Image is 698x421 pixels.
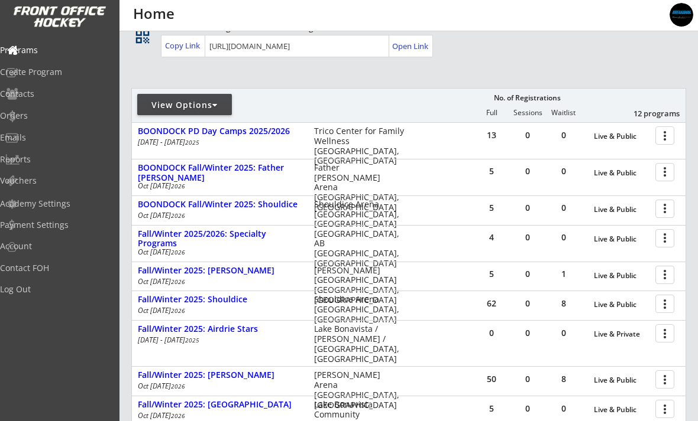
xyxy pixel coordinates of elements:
div: 0 [510,131,545,139]
em: 2026 [171,306,185,315]
div: 5 [474,404,509,413]
div: Oct [DATE] [138,383,298,390]
div: No. of Registrations [490,94,564,102]
div: 5 [474,270,509,278]
div: BOONDOCK Fall/Winter 2025: Father [PERSON_NAME] [138,163,302,183]
em: 2026 [171,382,185,390]
button: more_vert [655,400,674,418]
em: 2026 [171,278,185,286]
div: 0 [546,167,581,175]
div: Full [474,109,509,117]
em: 2026 [171,412,185,420]
div: [DATE] - [DATE] [138,139,298,146]
div: 0 [510,299,545,308]
div: Lake Bonavista / [PERSON_NAME] / [GEOGRAPHIC_DATA], [GEOGRAPHIC_DATA] [314,324,405,364]
div: 0 [546,233,581,241]
button: more_vert [655,266,674,284]
div: Oct [DATE] [138,412,298,419]
div: Fall/Winter 2025: Airdrie Stars [138,324,302,334]
div: Shouldice Arena [GEOGRAPHIC_DATA], [GEOGRAPHIC_DATA] [314,295,405,324]
div: [PERSON_NAME][GEOGRAPHIC_DATA] [GEOGRAPHIC_DATA], [GEOGRAPHIC_DATA] [314,266,405,305]
div: Oct [DATE] [138,212,298,219]
div: Live & Public [594,132,649,141]
div: 8 [546,299,581,308]
div: [DATE] - [DATE] [138,337,298,344]
div: 12 programs [618,108,680,119]
div: [GEOGRAPHIC_DATA], AB [GEOGRAPHIC_DATA], [GEOGRAPHIC_DATA] [314,229,405,269]
div: Oct [DATE] [138,307,298,314]
div: Oct [DATE] [138,278,298,285]
div: View Options [137,99,232,111]
div: 13 [474,131,509,139]
div: Fall/Winter 2025/2026: Specialty Programs [138,229,302,249]
div: Father [PERSON_NAME] Arena [GEOGRAPHIC_DATA], [GEOGRAPHIC_DATA] [314,163,405,213]
div: Fall/Winter 2025: [GEOGRAPHIC_DATA] [138,400,302,410]
div: 4 [474,233,509,241]
div: [PERSON_NAME] Arena [GEOGRAPHIC_DATA], [GEOGRAPHIC_DATA] [314,370,405,410]
button: more_vert [655,295,674,313]
div: 0 [546,204,581,212]
div: Waitlist [545,109,581,117]
button: more_vert [655,126,674,145]
div: 0 [510,270,545,278]
div: Open Link [392,41,429,51]
div: 0 [510,404,545,413]
div: 0 [546,404,581,413]
div: 5 [474,167,509,175]
div: Oct [DATE] [138,182,298,190]
div: 1 [546,270,581,278]
div: Oct [DATE] [138,249,298,256]
div: 50 [474,375,509,383]
div: Shouldice Arena [GEOGRAPHIC_DATA], [GEOGRAPHIC_DATA] [314,200,405,229]
button: more_vert [655,324,674,342]
div: 0 [510,329,545,337]
div: 0 [546,329,581,337]
a: Open Link [392,38,429,54]
div: Live & Public [594,406,649,414]
div: Live & Public [594,272,649,280]
button: more_vert [655,229,674,247]
button: more_vert [655,163,674,181]
div: Live & Public [594,169,649,177]
div: 8 [546,375,581,383]
div: 5 [474,204,509,212]
button: more_vert [655,200,674,218]
div: Fall/Winter 2025: Shouldice [138,295,302,305]
div: 0 [510,204,545,212]
em: 2026 [171,248,185,256]
em: 2025 [185,138,199,146]
div: 0 [510,167,545,175]
div: Live & Public [594,205,649,214]
button: qr_code [134,28,151,45]
button: more_vert [655,370,674,389]
em: 2026 [171,211,185,220]
em: 2025 [185,336,199,344]
div: Trico Center for Family Wellness [GEOGRAPHIC_DATA], [GEOGRAPHIC_DATA] [314,126,405,166]
div: Fall/Winter 2025: [PERSON_NAME] [138,370,302,380]
div: Sessions [510,109,545,117]
div: 0 [474,329,509,337]
div: BOONDOCK Fall/Winter 2025: Shouldice [138,200,302,210]
div: Copy Link [165,40,202,51]
div: 0 [546,131,581,139]
div: BOONDOCK PD Day Camps 2025/2026 [138,126,302,136]
div: Live & Public [594,301,649,309]
div: Live & Public [594,376,649,384]
div: 62 [474,299,509,308]
div: 0 [510,375,545,383]
div: Live & Private [594,330,649,338]
div: Live & Public [594,235,649,243]
em: 2026 [171,182,185,190]
div: 0 [510,233,545,241]
div: Fall/Winter 2025: [PERSON_NAME] [138,266,302,276]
